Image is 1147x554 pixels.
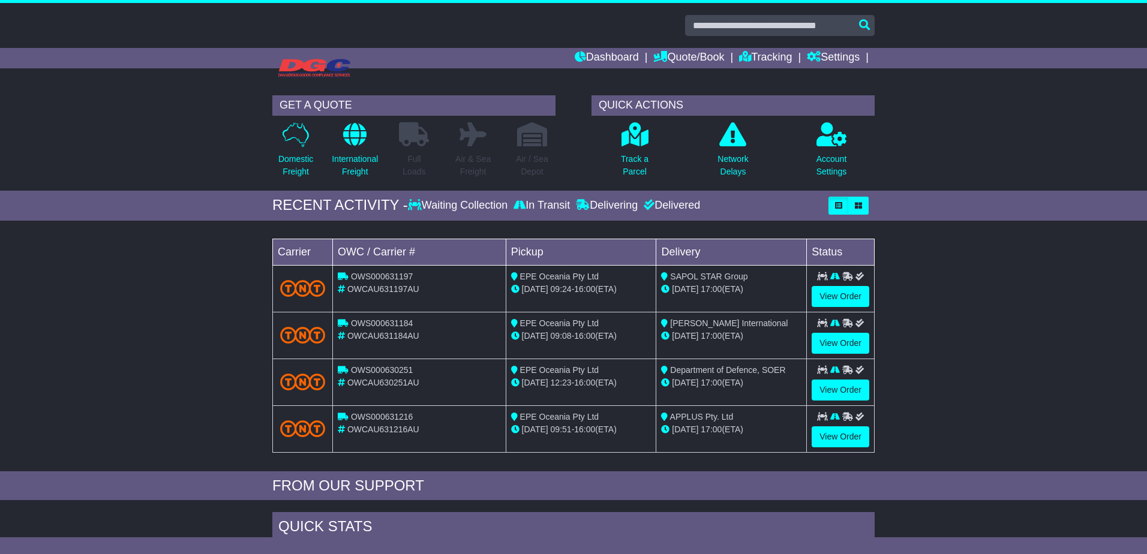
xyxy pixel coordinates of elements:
a: View Order [812,426,869,447]
span: EPE Oceania Pty Ltd [520,412,599,421]
td: Delivery [656,239,807,265]
div: RECENT ACTIVITY - [272,197,408,214]
div: GET A QUOTE [272,95,556,116]
span: OWS000631216 [351,412,413,421]
span: [DATE] [672,331,698,341]
a: InternationalFreight [331,122,379,185]
td: Pickup [506,239,656,265]
span: 17:00 [701,284,722,294]
img: TNT_Domestic.png [280,280,325,296]
span: OWCAU631197AU [347,284,419,294]
div: - (ETA) [511,283,651,296]
div: - (ETA) [511,377,651,389]
span: 17:00 [701,331,722,341]
p: Network Delays [717,153,748,178]
span: 09:51 [551,424,572,434]
a: DomesticFreight [278,122,314,185]
div: QUICK ACTIONS [591,95,875,116]
div: FROM OUR SUPPORT [272,477,875,495]
a: NetworkDelays [717,122,749,185]
div: (ETA) [661,377,801,389]
div: In Transit [511,199,573,212]
td: Carrier [273,239,333,265]
span: 17:00 [701,378,722,387]
span: 12:23 [551,378,572,387]
span: 16:00 [574,424,595,434]
span: Department of Defence, SOER [670,365,785,375]
a: View Order [812,286,869,307]
span: 16:00 [574,284,595,294]
span: [DATE] [672,424,698,434]
span: [DATE] [522,284,548,294]
span: [PERSON_NAME] International [670,318,788,328]
p: Air & Sea Freight [455,153,491,178]
a: View Order [812,333,869,354]
span: EPE Oceania Pty Ltd [520,365,599,375]
div: (ETA) [661,423,801,436]
span: OWCAU631184AU [347,331,419,341]
span: 17:00 [701,424,722,434]
a: AccountSettings [816,122,848,185]
p: International Freight [332,153,378,178]
div: Waiting Collection [408,199,511,212]
td: OWC / Carrier # [333,239,506,265]
span: EPE Oceania Pty Ltd [520,272,599,281]
a: View Order [812,380,869,401]
a: Settings [807,48,860,68]
div: - (ETA) [511,423,651,436]
div: (ETA) [661,283,801,296]
img: TNT_Domestic.png [280,420,325,436]
span: [DATE] [522,331,548,341]
span: 09:24 [551,284,572,294]
span: [DATE] [522,378,548,387]
a: Dashboard [575,48,639,68]
span: OWS000631184 [351,318,413,328]
span: OWS000630251 [351,365,413,375]
td: Status [807,239,875,265]
img: TNT_Domestic.png [280,374,325,390]
div: - (ETA) [511,330,651,342]
span: OWCAU631216AU [347,424,419,434]
p: Air / Sea Depot [516,153,548,178]
span: 16:00 [574,378,595,387]
a: Quote/Book [653,48,724,68]
p: Track a Parcel [621,153,648,178]
span: 09:08 [551,331,572,341]
span: 16:00 [574,331,595,341]
span: APPLUS Pty. Ltd [670,412,734,421]
p: Domestic Freight [278,153,313,178]
img: TNT_Domestic.png [280,327,325,343]
span: OWCAU630251AU [347,378,419,387]
span: [DATE] [672,378,698,387]
span: [DATE] [522,424,548,434]
a: Track aParcel [620,122,649,185]
div: Delivered [641,199,700,212]
div: Quick Stats [272,512,875,544]
p: Account Settings [816,153,847,178]
span: EPE Oceania Pty Ltd [520,318,599,328]
span: [DATE] [672,284,698,294]
div: (ETA) [661,330,801,342]
p: Full Loads [399,153,429,178]
span: SAPOL STAR Group [670,272,747,281]
a: Tracking [739,48,792,68]
div: Delivering [573,199,641,212]
span: OWS000631197 [351,272,413,281]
